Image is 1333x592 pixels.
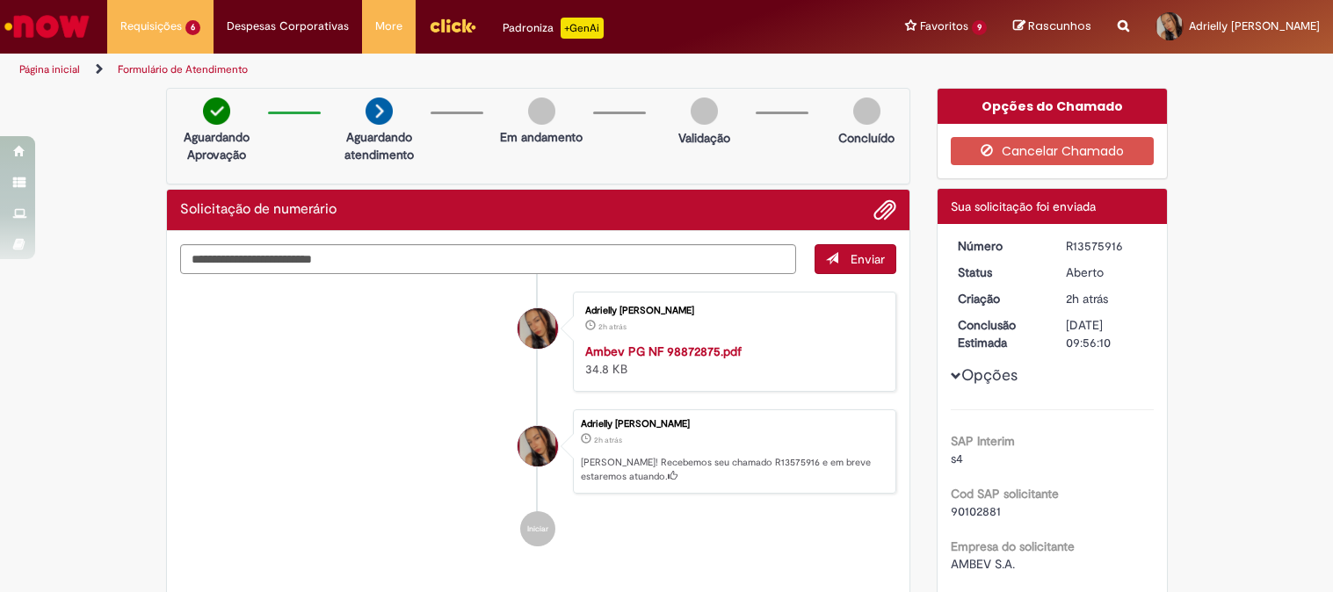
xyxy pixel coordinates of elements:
[951,433,1015,449] b: SAP Interim
[180,409,897,494] li: Adrielly Eduarda Goncalves Matildes
[951,486,1059,502] b: Cod SAP solicitante
[838,129,895,147] p: Concluído
[1066,291,1108,307] time: 29/09/2025 10:56:06
[945,237,1053,255] dt: Número
[951,556,1015,572] span: AMBEV S.A.
[174,128,259,163] p: Aguardando Aprovação
[1013,18,1091,35] a: Rascunhos
[1066,316,1148,351] div: [DATE] 09:56:10
[951,503,1001,519] span: 90102881
[585,343,742,359] a: Ambev PG NF 98872875.pdf
[873,199,896,221] button: Adicionar anexos
[972,20,987,35] span: 9
[518,426,558,466] div: Adrielly Eduarda Goncalves Matildes
[1028,18,1091,34] span: Rascunhos
[13,54,875,86] ul: Trilhas de página
[598,321,627,332] span: 2h atrás
[581,456,887,483] p: [PERSON_NAME]! Recebemos seu chamado R13575916 e em breve estaremos atuando.
[853,97,880,125] img: img-circle-grey.png
[1066,291,1108,307] span: 2h atrás
[598,321,627,332] time: 29/09/2025 10:55:15
[528,97,555,125] img: img-circle-grey.png
[203,97,230,125] img: check-circle-green.png
[815,244,896,274] button: Enviar
[585,343,878,378] div: 34.8 KB
[951,137,1154,165] button: Cancelar Chamado
[19,62,80,76] a: Página inicial
[337,128,422,163] p: Aguardando atendimento
[500,128,583,146] p: Em andamento
[2,9,92,44] img: ServiceNow
[518,308,558,349] div: Adrielly Eduarda Goncalves Matildes
[1189,18,1320,33] span: Adrielly [PERSON_NAME]
[594,435,622,445] span: 2h atrás
[180,202,337,218] h2: Solicitação de numerário Histórico de tíquete
[429,12,476,39] img: click_logo_yellow_360x200.png
[1066,237,1148,255] div: R13575916
[951,451,963,466] span: s4
[938,89,1167,124] div: Opções do Chamado
[585,306,878,316] div: Adrielly [PERSON_NAME]
[678,129,730,147] p: Validação
[1066,264,1148,281] div: Aberto
[180,244,797,274] textarea: Digite sua mensagem aqui...
[120,18,182,35] span: Requisições
[920,18,968,35] span: Favoritos
[503,18,604,39] div: Padroniza
[691,97,718,125] img: img-circle-grey.png
[945,290,1053,307] dt: Criação
[180,274,897,564] ul: Histórico de tíquete
[945,264,1053,281] dt: Status
[951,538,1075,554] b: Empresa do solicitante
[118,62,248,76] a: Formulário de Atendimento
[375,18,402,35] span: More
[951,199,1096,214] span: Sua solicitação foi enviada
[945,316,1053,351] dt: Conclusão Estimada
[581,419,887,430] div: Adrielly [PERSON_NAME]
[185,20,200,35] span: 6
[561,18,604,39] p: +GenAi
[227,18,349,35] span: Despesas Corporativas
[366,97,393,125] img: arrow-next.png
[1066,290,1148,307] div: 29/09/2025 10:56:06
[851,251,885,267] span: Enviar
